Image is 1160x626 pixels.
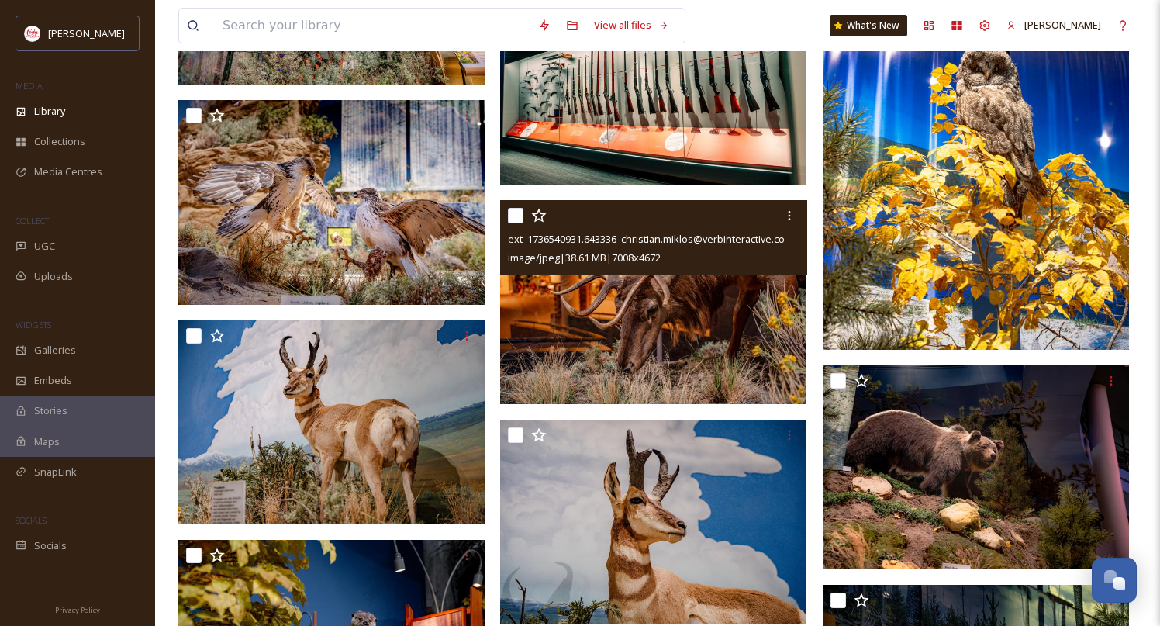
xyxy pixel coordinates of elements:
img: images%20(1).png [25,26,40,41]
span: SnapLink [34,465,77,479]
span: Maps [34,434,60,449]
span: Uploads [34,269,73,284]
span: MEDIA [16,80,43,92]
span: COLLECT [16,215,49,227]
span: Stories [34,403,67,418]
span: Media Centres [34,164,102,179]
span: image/jpeg | 38.61 MB | 7008 x 4672 [508,251,661,265]
span: Collections [34,134,85,149]
a: View all files [586,10,677,40]
span: SOCIALS [16,514,47,526]
span: Socials [34,538,67,553]
a: What's New [830,15,907,36]
span: Privacy Policy [55,605,100,615]
span: [PERSON_NAME] [48,26,125,40]
img: ext_1736540891.369795_christian.miklos@verbinteractive.com-BBCW-DRAPER-46.jpg [178,320,485,525]
img: ext_1736540912.022555_christian.miklos@verbinteractive.com-BBCW-DRAPER-47.jpg [500,420,806,624]
span: UGC [34,239,55,254]
a: [PERSON_NAME] [999,10,1109,40]
img: ext_1736540896.668819_christian.miklos@verbinteractive.com-BBCW-DRAPER-41.jpg [178,100,485,305]
span: WIDGETS [16,319,51,330]
span: [PERSON_NAME] [1024,18,1101,32]
span: Embeds [34,373,72,388]
span: ext_1736540931.643336_christian.miklos@verbinteractive.com-BBCW-[PERSON_NAME]-49.jpg [508,231,934,246]
span: Library [34,104,65,119]
img: ext_1736540759.830412_christian.miklos@verbinteractive.com-BBCW-DRAPER-34.jpg [823,365,1129,570]
input: Search your library [215,9,530,43]
a: Privacy Policy [55,600,100,618]
span: Galleries [34,343,76,358]
img: ext_1736540931.643336_christian.miklos@verbinteractive.com-BBCW-DRAPER-49.jpg [500,200,806,405]
button: Open Chat [1092,558,1137,603]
